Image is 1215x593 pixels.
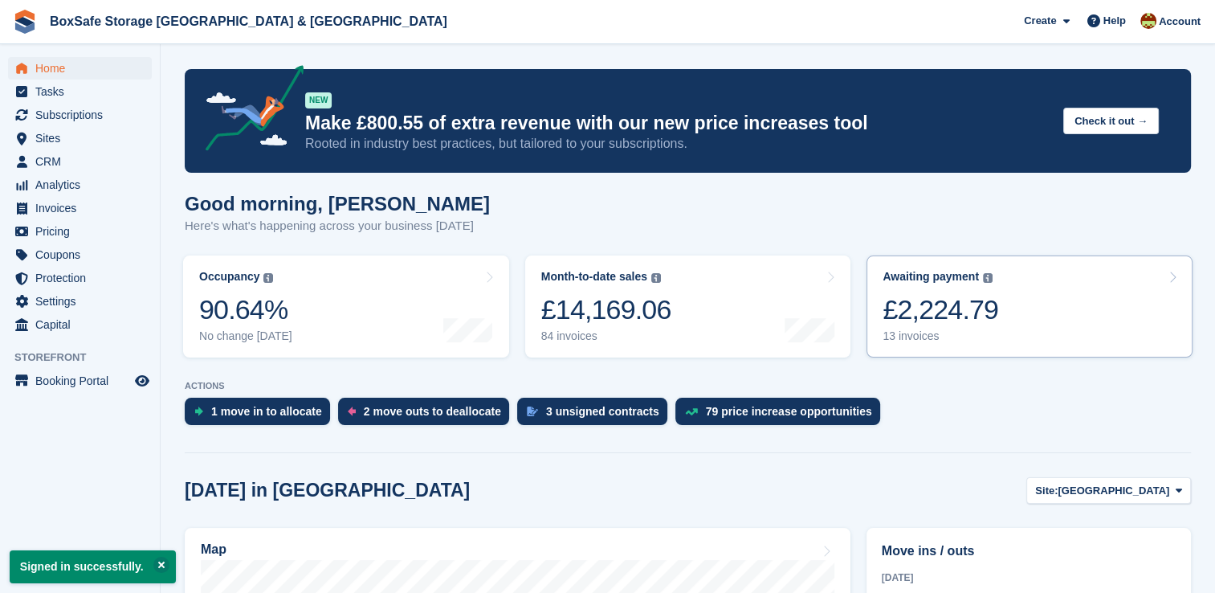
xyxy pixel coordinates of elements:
span: Analytics [35,174,132,196]
div: Month-to-date sales [541,270,647,284]
span: [GEOGRAPHIC_DATA] [1058,483,1169,499]
a: menu [8,57,152,80]
span: Help [1103,13,1126,29]
img: price_increase_opportunities-93ffe204e8149a01c8c9dc8f82e8f89637d9d84a8eef4429ea346261dce0b2c0.svg [685,408,698,415]
a: menu [8,370,152,392]
img: contract_signature_icon-13c848040528278c33f63329250d36e43548de30e8caae1d1a13099fd9432cc5.svg [527,407,538,416]
a: 79 price increase opportunities [675,398,888,433]
p: Rooted in industry best practices, but tailored to your subscriptions. [305,135,1050,153]
div: £2,224.79 [883,293,998,326]
h2: Move ins / outs [882,542,1176,561]
a: 3 unsigned contracts [517,398,675,433]
span: Create [1024,13,1056,29]
button: Check it out → [1063,108,1159,134]
img: move_ins_to_allocate_icon-fdf77a2bb77ea45bf5b3d319d69a93e2d87916cf1d5bf7949dd705db3b84f3ca.svg [194,407,203,416]
div: £14,169.06 [541,293,671,326]
span: Home [35,57,132,80]
span: Tasks [35,80,132,103]
a: menu [8,243,152,266]
span: Pricing [35,220,132,243]
a: Month-to-date sales £14,169.06 84 invoices [525,256,851,358]
div: NEW [305,92,332,108]
span: Site: [1035,483,1058,499]
span: Invoices [35,197,132,219]
span: Subscriptions [35,104,132,126]
a: 2 move outs to deallocate [338,398,517,433]
span: Protection [35,267,132,289]
span: Sites [35,127,132,149]
a: menu [8,267,152,289]
h1: Good morning, [PERSON_NAME] [185,193,490,215]
span: Booking Portal [35,370,132,392]
div: 1 move in to allocate [211,405,322,418]
div: 90.64% [199,293,292,326]
p: Here's what's happening across your business [DATE] [185,217,490,235]
a: menu [8,220,152,243]
a: menu [8,197,152,219]
a: menu [8,127,152,149]
a: BoxSafe Storage [GEOGRAPHIC_DATA] & [GEOGRAPHIC_DATA] [43,8,454,35]
p: Make £800.55 of extra revenue with our new price increases tool [305,112,1050,135]
div: [DATE] [882,571,1176,585]
div: 79 price increase opportunities [706,405,872,418]
span: Settings [35,290,132,313]
img: Kim [1140,13,1156,29]
button: Site: [GEOGRAPHIC_DATA] [1026,477,1191,504]
div: Awaiting payment [883,270,979,284]
a: menu [8,313,152,336]
img: move_outs_to_deallocate_icon-f764333ba52eb49d3ac5e1228854f67142a1ed5810a6f6cc68b1a99e826820c5.svg [348,407,356,416]
div: No change [DATE] [199,329,292,343]
div: 3 unsigned contracts [546,405,659,418]
img: icon-info-grey-7440780725fd019a000dd9b08b2336e03edf1995a4989e88bcd33f0948082b44.svg [651,273,661,283]
a: 1 move in to allocate [185,398,338,433]
span: CRM [35,150,132,173]
span: Account [1159,14,1201,30]
div: Occupancy [199,270,259,284]
p: Signed in successfully. [10,550,176,583]
div: 2 move outs to deallocate [364,405,501,418]
a: menu [8,80,152,103]
div: 84 invoices [541,329,671,343]
img: price-adjustments-announcement-icon-8257ccfd72463d97f412b2fc003d46551f7dbcb40ab6d574587a9cd5c0d94... [192,65,304,157]
span: Storefront [14,350,160,366]
h2: [DATE] in [GEOGRAPHIC_DATA] [185,480,470,501]
a: Awaiting payment £2,224.79 13 invoices [866,256,1193,358]
img: stora-icon-8386f47178a22dfd0bd8f6a31ec36ba5ce8667c1dd55bd0f319d3a0aa187defe.svg [13,10,37,34]
a: menu [8,174,152,196]
a: Preview store [133,371,152,391]
a: menu [8,290,152,313]
img: icon-info-grey-7440780725fd019a000dd9b08b2336e03edf1995a4989e88bcd33f0948082b44.svg [983,273,993,283]
span: Capital [35,313,132,336]
a: Occupancy 90.64% No change [DATE] [183,256,509,358]
a: menu [8,104,152,126]
p: ACTIONS [185,381,1191,391]
a: menu [8,150,152,173]
div: 13 invoices [883,329,998,343]
span: Coupons [35,243,132,266]
img: icon-info-grey-7440780725fd019a000dd9b08b2336e03edf1995a4989e88bcd33f0948082b44.svg [263,273,273,283]
h2: Map [201,542,226,557]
